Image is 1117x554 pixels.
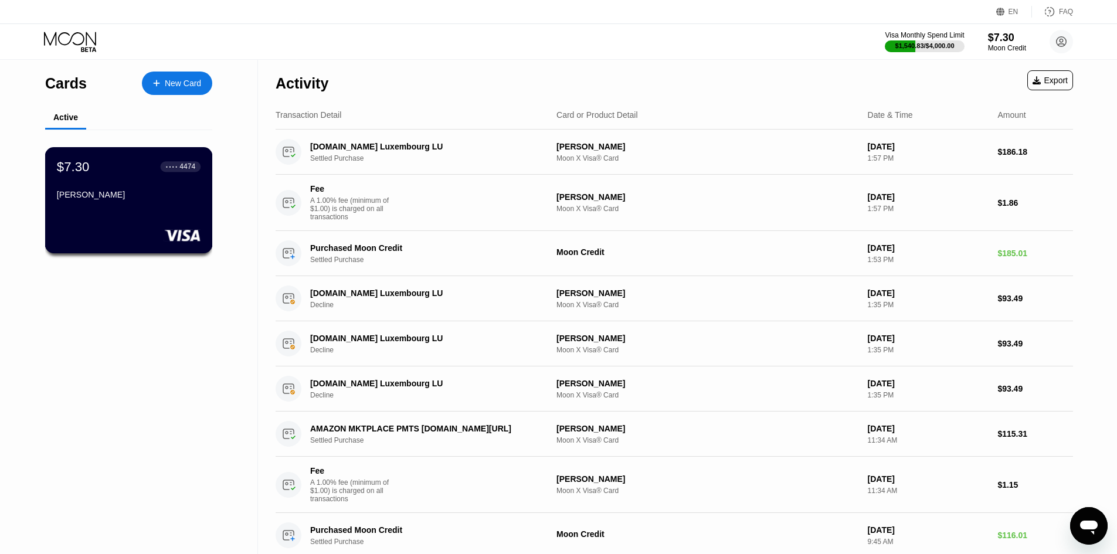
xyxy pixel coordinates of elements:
div: Active [53,113,78,122]
div: [PERSON_NAME] [556,142,858,151]
div: Activity [276,75,328,92]
div: Moon X Visa® Card [556,346,858,354]
div: $1,540.83 / $4,000.00 [895,42,955,49]
div: AMAZON MKTPLACE PMTS [DOMAIN_NAME][URL] [310,424,538,433]
div: Moon X Visa® Card [556,154,858,162]
div: Decline [310,301,555,309]
div: $1.86 [997,198,1073,208]
div: 1:57 PM [868,205,989,213]
div: [PERSON_NAME] [556,192,858,202]
div: A 1.00% fee (minimum of $1.00) is charged on all transactions [310,478,398,503]
div: Date & Time [868,110,913,120]
div: Settled Purchase [310,538,555,546]
div: Purchased Moon Credit [310,243,538,253]
div: 11:34 AM [868,436,989,444]
div: [DATE] [868,379,989,388]
div: A 1.00% fee (minimum of $1.00) is charged on all transactions [310,196,398,221]
div: [DOMAIN_NAME] Luxembourg LUSettled Purchase[PERSON_NAME]Moon X Visa® Card[DATE]1:57 PM$186.18 [276,130,1073,175]
div: Purchased Moon CreditSettled PurchaseMoon Credit[DATE]1:53 PM$185.01 [276,231,1073,276]
div: EN [1009,8,1018,16]
div: Card or Product Detail [556,110,638,120]
div: [DATE] [868,288,989,298]
div: $115.31 [997,429,1073,439]
div: [DATE] [868,243,989,253]
div: 1:35 PM [868,391,989,399]
div: FAQ [1032,6,1073,18]
div: [DATE] [868,142,989,151]
div: Purchased Moon Credit [310,525,538,535]
div: Fee [310,466,392,475]
div: [DOMAIN_NAME] Luxembourg LU [310,379,538,388]
div: [DOMAIN_NAME] Luxembourg LUDecline[PERSON_NAME]Moon X Visa® Card[DATE]1:35 PM$93.49 [276,366,1073,412]
div: [PERSON_NAME] [57,190,201,199]
div: [PERSON_NAME] [556,424,858,433]
div: 1:53 PM [868,256,989,264]
div: Moon X Visa® Card [556,301,858,309]
div: [DOMAIN_NAME] Luxembourg LU [310,288,538,298]
div: ● ● ● ● [166,165,178,168]
div: $7.30● ● ● ●4474[PERSON_NAME] [46,148,212,253]
div: $7.30 [988,32,1026,44]
div: [DOMAIN_NAME] Luxembourg LUDecline[PERSON_NAME]Moon X Visa® Card[DATE]1:35 PM$93.49 [276,321,1073,366]
div: 1:57 PM [868,154,989,162]
div: $93.49 [997,294,1073,303]
div: FeeA 1.00% fee (minimum of $1.00) is charged on all transactions[PERSON_NAME]Moon X Visa® Card[DA... [276,175,1073,231]
div: Decline [310,391,555,399]
div: Transaction Detail [276,110,341,120]
div: Moon Credit [556,529,858,539]
div: [DATE] [868,424,989,433]
div: 4474 [179,162,195,171]
div: [PERSON_NAME] [556,334,858,343]
div: Moon X Visa® Card [556,391,858,399]
div: Export [1027,70,1073,90]
div: Visa Monthly Spend Limit$1,540.83/$4,000.00 [885,31,964,52]
div: Moon X Visa® Card [556,205,858,213]
div: New Card [142,72,212,95]
div: $93.49 [997,384,1073,393]
div: Moon X Visa® Card [556,487,858,495]
div: [DOMAIN_NAME] Luxembourg LU [310,142,538,151]
div: [DOMAIN_NAME] Luxembourg LUDecline[PERSON_NAME]Moon X Visa® Card[DATE]1:35 PM$93.49 [276,276,1073,321]
div: [PERSON_NAME] [556,288,858,298]
div: $116.01 [997,531,1073,540]
div: New Card [165,79,201,89]
div: Settled Purchase [310,154,555,162]
div: $7.30Moon Credit [988,32,1026,52]
div: $1.15 [997,480,1073,490]
div: [DATE] [868,525,989,535]
div: Export [1033,76,1068,85]
div: Amount [997,110,1026,120]
div: Fee [310,184,392,193]
div: Settled Purchase [310,256,555,264]
iframe: Button to launch messaging window [1070,507,1108,545]
div: EN [996,6,1032,18]
div: FeeA 1.00% fee (minimum of $1.00) is charged on all transactions[PERSON_NAME]Moon X Visa® Card[DA... [276,457,1073,513]
div: 9:45 AM [868,538,989,546]
div: $186.18 [997,147,1073,157]
div: Visa Monthly Spend Limit [885,31,964,39]
div: Moon X Visa® Card [556,436,858,444]
div: [DATE] [868,192,989,202]
div: $185.01 [997,249,1073,258]
div: [PERSON_NAME] [556,379,858,388]
div: Moon Credit [988,44,1026,52]
div: AMAZON MKTPLACE PMTS [DOMAIN_NAME][URL]Settled Purchase[PERSON_NAME]Moon X Visa® Card[DATE]11:34 ... [276,412,1073,457]
div: [DATE] [868,334,989,343]
div: FAQ [1059,8,1073,16]
div: 1:35 PM [868,346,989,354]
div: $7.30 [57,159,90,174]
div: 1:35 PM [868,301,989,309]
div: $93.49 [997,339,1073,348]
div: [DOMAIN_NAME] Luxembourg LU [310,334,538,343]
div: 11:34 AM [868,487,989,495]
div: [PERSON_NAME] [556,474,858,484]
div: Moon Credit [556,247,858,257]
div: Settled Purchase [310,436,555,444]
div: Decline [310,346,555,354]
div: [DATE] [868,474,989,484]
div: Cards [45,75,87,92]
